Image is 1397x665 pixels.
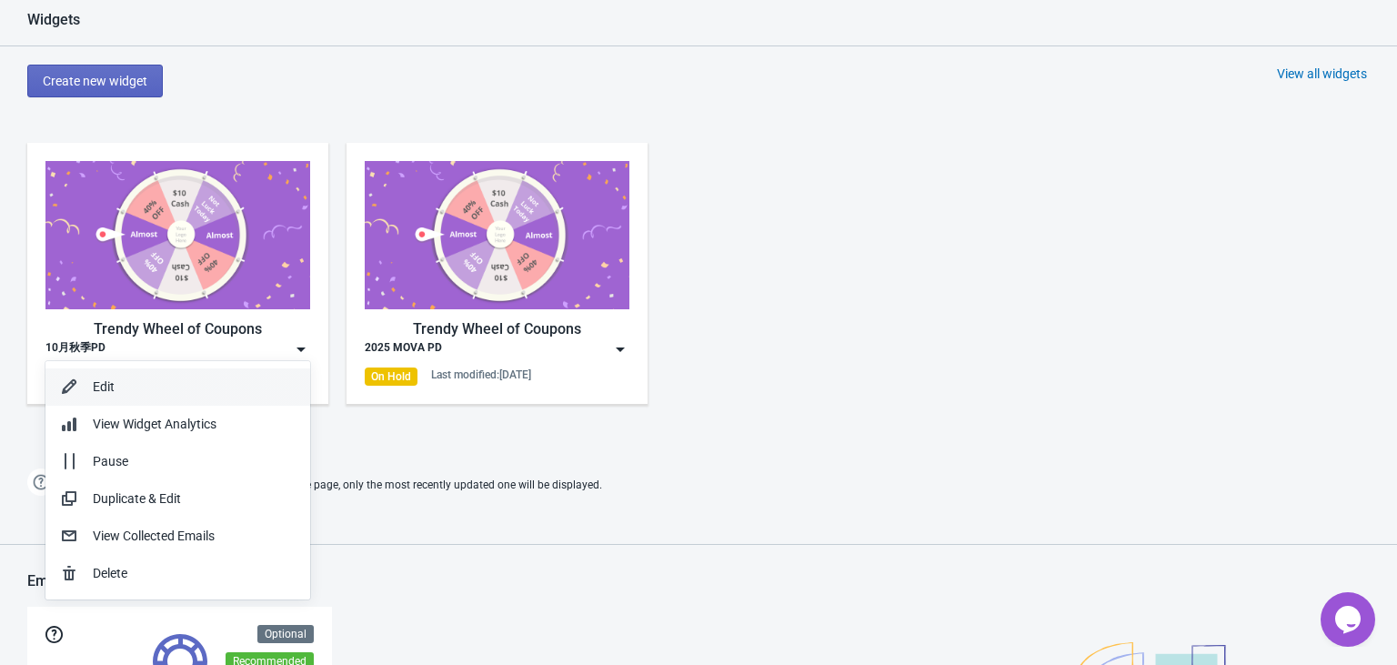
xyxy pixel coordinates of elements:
[93,378,296,397] div: Edit
[45,161,310,309] img: trendy_game.png
[45,518,310,555] button: View Collected Emails
[365,340,442,358] div: 2025 MOVA PD
[27,65,163,97] button: Create new widget
[45,318,310,340] div: Trendy Wheel of Coupons
[45,406,310,443] button: View Widget Analytics
[93,417,216,431] span: View Widget Analytics
[93,452,296,471] div: Pause
[45,555,310,592] button: Delete
[64,470,602,500] span: If two Widgets are enabled and targeting the same page, only the most recently updated one will b...
[93,527,296,546] div: View Collected Emails
[611,340,629,358] img: dropdown.png
[43,74,147,88] span: Create new widget
[365,318,629,340] div: Trendy Wheel of Coupons
[93,564,296,583] div: Delete
[292,340,310,358] img: dropdown.png
[257,625,314,643] div: Optional
[431,368,531,382] div: Last modified: [DATE]
[45,443,310,480] button: Pause
[45,340,106,358] div: 10月秋季PD
[1321,592,1379,647] iframe: chat widget
[1277,65,1367,83] div: View all widgets
[365,368,417,386] div: On Hold
[45,368,310,406] button: Edit
[93,489,296,509] div: Duplicate & Edit
[365,161,629,309] img: trendy_game.png
[27,469,55,496] img: help.png
[45,480,310,518] button: Duplicate & Edit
